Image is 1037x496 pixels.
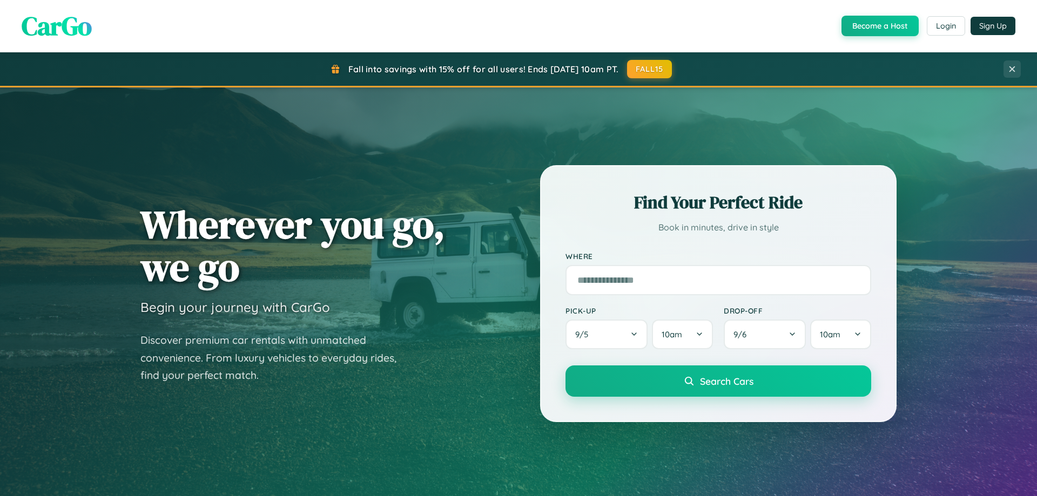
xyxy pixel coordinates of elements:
[575,329,594,339] span: 9 / 5
[724,320,806,349] button: 9/6
[348,64,619,74] span: Fall into savings with 15% off for all users! Ends [DATE] 10am PT.
[733,329,752,339] span: 9 / 6
[841,16,919,36] button: Become a Host
[724,306,871,315] label: Drop-off
[820,329,840,339] span: 10am
[565,191,871,214] h2: Find Your Perfect Ride
[565,365,871,397] button: Search Cars
[652,320,713,349] button: 10am
[971,17,1015,35] button: Sign Up
[140,331,410,384] p: Discover premium car rentals with unmatched convenience. From luxury vehicles to everyday rides, ...
[140,203,445,288] h1: Wherever you go, we go
[565,320,648,349] button: 9/5
[565,220,871,235] p: Book in minutes, drive in style
[565,306,713,315] label: Pick-up
[700,375,753,387] span: Search Cars
[565,252,871,261] label: Where
[810,320,871,349] button: 10am
[140,299,330,315] h3: Begin your journey with CarGo
[662,329,682,339] span: 10am
[627,60,672,78] button: FALL15
[927,16,965,36] button: Login
[22,8,92,44] span: CarGo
